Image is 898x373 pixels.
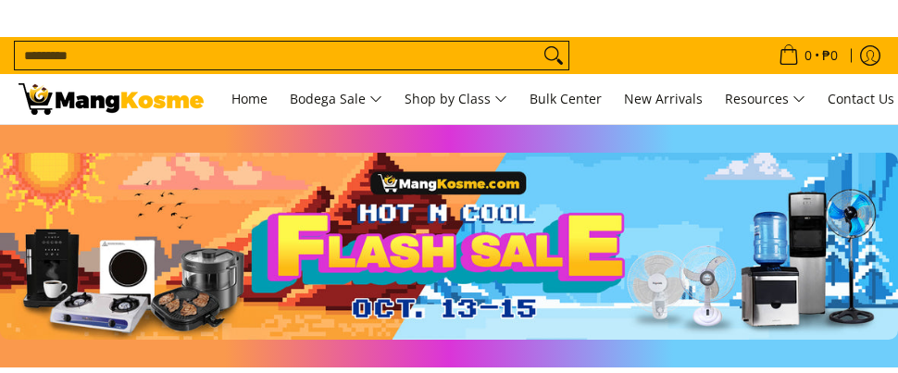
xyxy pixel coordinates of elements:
[828,90,894,107] span: Contact Us
[405,88,507,111] span: Shop by Class
[9,37,889,74] ul: Customer Navigation
[520,74,611,124] a: Bulk Center
[395,74,517,124] a: Shop by Class
[281,74,392,124] a: Bodega Sale
[802,49,815,62] span: 0
[19,83,204,115] img: DEALS GALORE: END OF MONTH MEGA BRAND FLASH SALE: CARRIER l Mang Kosme
[765,37,852,74] a: Cart
[530,90,602,107] span: Bulk Center
[773,45,843,66] span: •
[624,90,703,107] span: New Arrivals
[222,74,277,124] a: Home
[615,74,712,124] a: New Arrivals
[231,90,268,107] span: Home
[290,88,382,111] span: Bodega Sale
[716,74,815,124] a: Resources
[539,42,568,69] button: Search
[819,49,841,62] span: ₱0
[852,37,889,74] a: Log in
[725,88,805,111] span: Resources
